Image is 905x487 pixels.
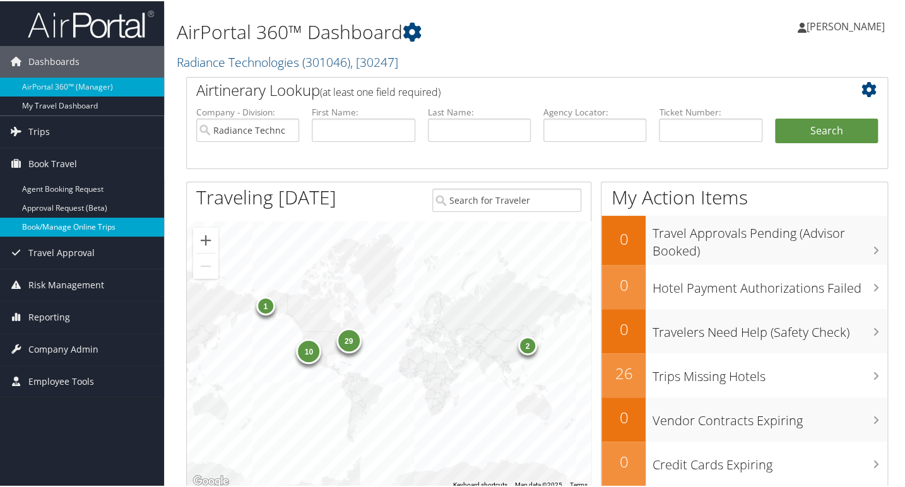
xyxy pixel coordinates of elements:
[775,117,878,143] button: Search
[601,308,887,352] a: 0Travelers Need Help (Safety Check)
[297,337,322,362] div: 10
[601,273,646,295] h2: 0
[601,450,646,471] h2: 0
[601,214,887,263] a: 0Travel Approvals Pending (Advisor Booked)
[196,105,299,117] label: Company - Division:
[28,115,50,146] span: Trips
[177,18,657,44] h1: AirPortal 360™ Dashboard
[28,268,104,300] span: Risk Management
[28,147,77,179] span: Book Travel
[432,187,582,211] input: Search for Traveler
[601,317,646,339] h2: 0
[601,440,887,484] a: 0Credit Cards Expiring
[601,264,887,308] a: 0Hotel Payment Authorizations Failed
[196,78,820,100] h2: Airtinerary Lookup
[28,332,98,364] span: Company Admin
[428,105,531,117] label: Last Name:
[652,360,887,384] h3: Trips Missing Hotels
[652,404,887,428] h3: Vendor Contracts Expiring
[514,480,562,487] span: Map data ©2025
[601,352,887,396] a: 26Trips Missing Hotels
[193,226,218,252] button: Zoom in
[543,105,646,117] label: Agency Locator:
[350,52,398,69] span: , [ 30247 ]
[652,272,887,296] h3: Hotel Payment Authorizations Failed
[601,396,887,440] a: 0Vendor Contracts Expiring
[601,361,646,383] h2: 26
[312,105,415,117] label: First Name:
[652,449,887,472] h3: Credit Cards Expiring
[28,365,94,396] span: Employee Tools
[807,18,885,32] span: [PERSON_NAME]
[652,217,887,259] h3: Travel Approvals Pending (Advisor Booked)
[302,52,350,69] span: ( 301046 )
[601,183,887,209] h1: My Action Items
[652,316,887,340] h3: Travelers Need Help (Safety Check)
[193,252,218,278] button: Zoom out
[320,84,441,98] span: (at least one field required)
[28,236,95,267] span: Travel Approval
[196,183,336,209] h1: Traveling [DATE]
[28,300,70,332] span: Reporting
[518,335,537,354] div: 2
[659,105,762,117] label: Ticket Number:
[798,6,897,44] a: [PERSON_NAME]
[336,327,362,352] div: 29
[569,480,587,487] a: Terms (opens in new tab)
[256,295,275,314] div: 1
[28,45,80,76] span: Dashboards
[601,406,646,427] h2: 0
[177,52,398,69] a: Radiance Technologies
[601,227,646,249] h2: 0
[28,8,154,38] img: airportal-logo.png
